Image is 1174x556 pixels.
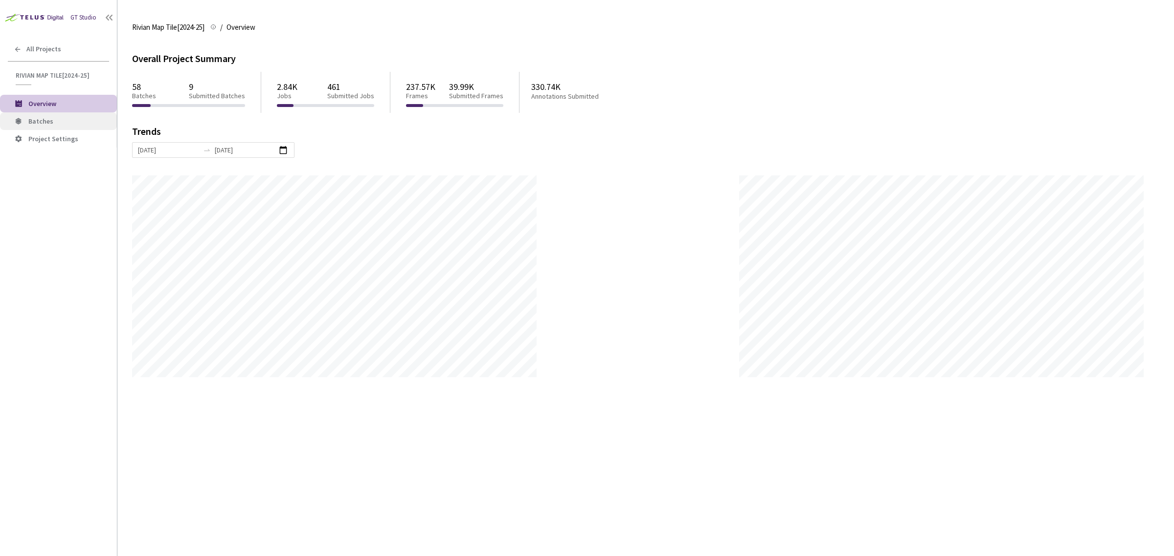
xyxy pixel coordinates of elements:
[449,92,503,100] p: Submitted Frames
[277,82,297,92] p: 2.84K
[16,71,103,80] span: Rivian Map Tile[2024-25]
[138,145,199,155] input: Start date
[406,82,435,92] p: 237.57K
[220,21,223,33] li: /
[531,92,637,101] p: Annotations Submitted
[189,92,245,100] p: Submitted Batches
[26,45,61,53] span: All Projects
[203,146,211,154] span: swap-right
[132,127,1146,142] div: Trends
[327,92,374,100] p: Submitted Jobs
[203,146,211,154] span: to
[132,82,156,92] p: 58
[28,134,78,143] span: Project Settings
[132,21,204,33] span: Rivian Map Tile[2024-25]
[277,92,297,100] p: Jobs
[70,13,96,22] div: GT Studio
[132,92,156,100] p: Batches
[226,21,255,33] span: Overview
[28,99,56,108] span: Overview
[215,145,276,155] input: End date
[449,82,503,92] p: 39.99K
[189,82,245,92] p: 9
[28,117,53,126] span: Batches
[132,51,1159,66] div: Overall Project Summary
[327,82,374,92] p: 461
[531,82,637,92] p: 330.74K
[406,92,435,100] p: Frames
